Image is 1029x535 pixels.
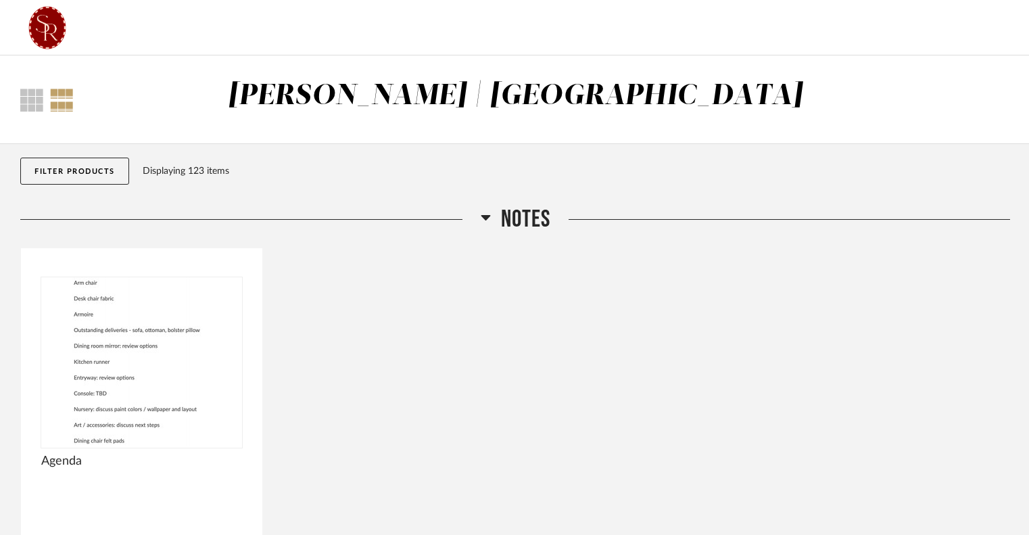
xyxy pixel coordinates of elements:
[20,158,129,185] button: Filter Products
[143,164,1004,179] div: Displaying 123 items
[228,82,803,110] div: [PERSON_NAME] | [GEOGRAPHIC_DATA]
[20,1,74,55] img: 38140b0e-5f96-4dc1-a7b5-62af23556267.png
[41,454,242,469] span: Agenda
[501,205,550,234] span: Notes
[41,277,242,446] img: undefined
